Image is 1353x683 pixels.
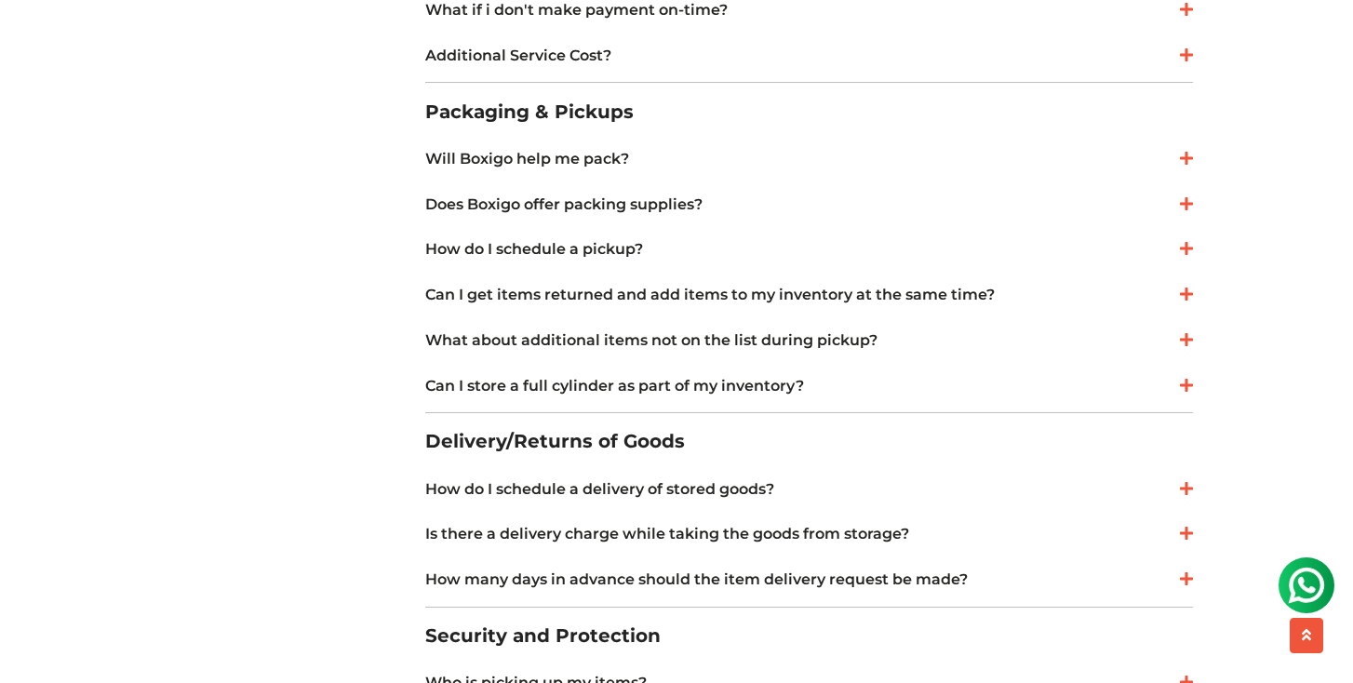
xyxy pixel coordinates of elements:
[425,91,1193,133] h2: Packaging & Pickups
[425,523,1193,545] a: Is there a delivery charge while taking the goods from storage?
[425,615,1193,657] h2: Security and Protection
[425,194,1193,216] a: Does Boxigo offer packing supplies?
[425,569,1193,591] a: How many days in advance should the item delivery request be made?
[425,478,1193,501] a: How do I schedule a delivery of stored goods?
[425,45,1193,67] a: Additional Service Cost?
[425,148,1193,170] a: Will Boxigo help me pack?
[425,284,1193,306] a: Can I get items returned and add items to my inventory at the same time?
[425,238,1193,261] a: How do I schedule a pickup?
[425,375,1193,397] a: Can I store a full cylinder as part of my inventory?
[425,421,1193,462] h2: Delivery/Returns of Goods
[19,19,56,56] img: whatsapp-icon.svg
[1290,618,1323,653] button: scroll up
[425,329,1193,352] a: What about additional items not on the list during pickup?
